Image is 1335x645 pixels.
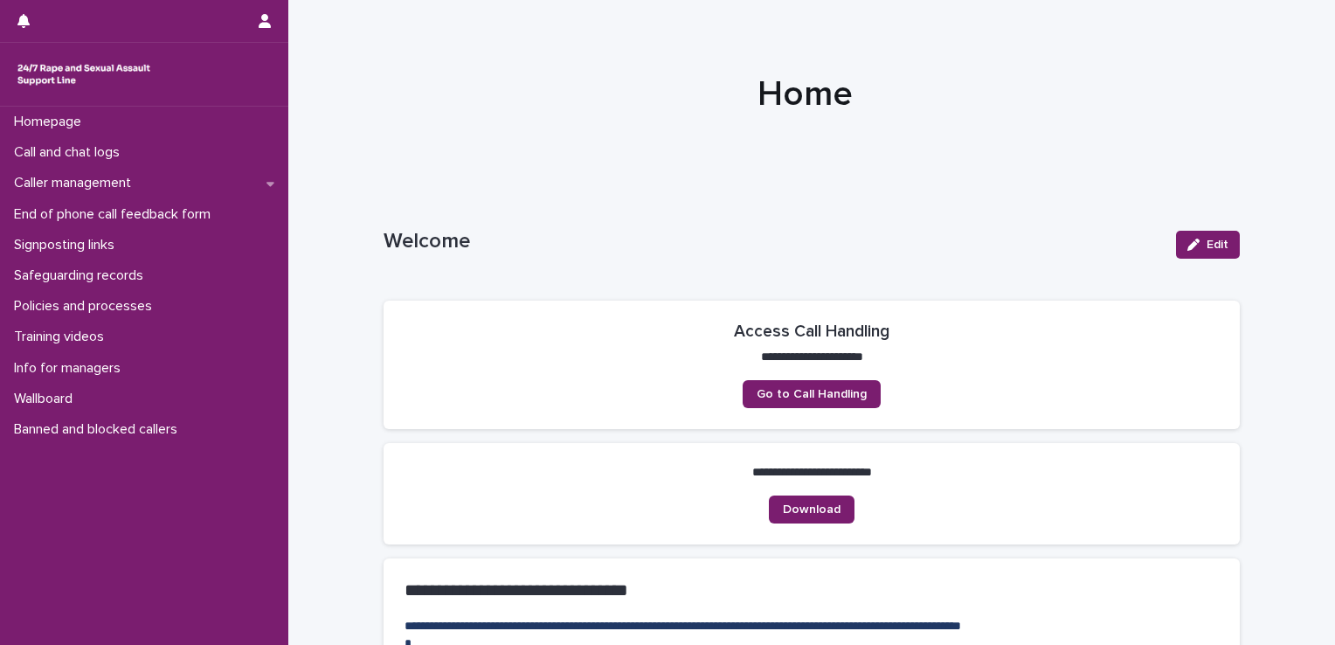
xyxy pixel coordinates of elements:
p: Signposting links [7,237,128,253]
h1: Home [377,73,1233,115]
h2: Access Call Handling [734,322,889,342]
p: Welcome [384,229,1162,254]
span: Edit [1207,239,1228,251]
a: Download [769,496,854,524]
p: Policies and processes [7,298,166,315]
p: Info for managers [7,360,135,377]
p: End of phone call feedback form [7,206,225,223]
p: Homepage [7,114,95,130]
span: Go to Call Handling [757,388,867,400]
p: Call and chat logs [7,144,134,161]
span: Download [783,503,840,516]
p: Caller management [7,175,145,191]
a: Go to Call Handling [743,380,881,408]
p: Wallboard [7,391,86,407]
img: rhQMoQhaT3yELyF149Cw [14,57,154,92]
p: Safeguarding records [7,267,157,284]
p: Banned and blocked callers [7,421,191,438]
p: Training videos [7,329,118,345]
button: Edit [1176,231,1240,259]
